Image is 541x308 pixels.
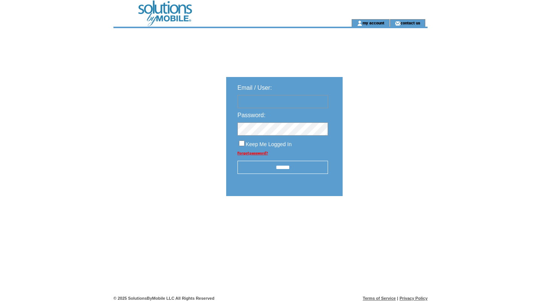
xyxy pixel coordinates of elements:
img: transparent.png;jsessionid=533E29E2E592F8F9E99984875A0C7A8F [364,215,402,224]
span: Password: [237,112,266,118]
a: my account [363,20,384,25]
span: Email / User: [237,85,272,91]
span: | [397,296,398,300]
span: © 2025 SolutionsByMobile LLC All Rights Reserved [113,296,215,300]
span: Keep Me Logged In [246,141,292,147]
a: contact us [400,20,420,25]
img: account_icon.gif;jsessionid=533E29E2E592F8F9E99984875A0C7A8F [357,20,363,26]
a: Terms of Service [363,296,396,300]
a: Forgot password? [237,151,268,155]
a: Privacy Policy [399,296,428,300]
img: contact_us_icon.gif;jsessionid=533E29E2E592F8F9E99984875A0C7A8F [395,20,400,26]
